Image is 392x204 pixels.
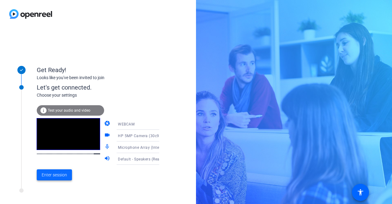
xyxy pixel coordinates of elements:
span: HP 5MP Camera (30c9:0096) [118,133,171,138]
mat-icon: accessibility [357,189,364,196]
div: Choose your settings [37,92,172,98]
span: Default - Speakers (Realtek(R) Audio) [118,156,184,161]
button: Enter session [37,169,72,180]
mat-icon: info [40,107,47,114]
mat-icon: videocam [104,132,111,139]
span: WEBCAM [118,122,134,126]
mat-icon: mic_none [104,144,111,151]
mat-icon: volume_up [104,155,111,163]
span: Test your audio and video [48,108,90,113]
span: Enter session [42,172,67,178]
span: Microphone Array (Intel® Smart Sound Technology for Digital Microphones) [118,145,254,150]
mat-icon: camera [104,120,111,128]
div: Looks like you've been invited to join [37,75,159,81]
div: Let's get connected. [37,83,172,92]
div: Get Ready! [37,65,159,75]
